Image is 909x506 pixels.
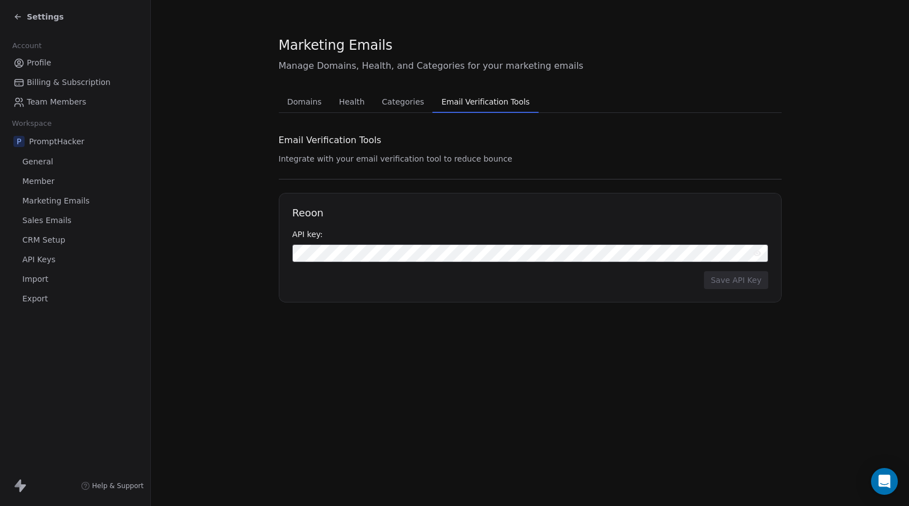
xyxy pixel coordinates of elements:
[9,172,141,191] a: Member
[9,192,141,210] a: Marketing Emails
[9,54,141,72] a: Profile
[9,93,141,111] a: Team Members
[9,250,141,269] a: API Keys
[9,270,141,289] a: Import
[283,94,326,110] span: Domains
[9,153,141,171] a: General
[378,94,429,110] span: Categories
[279,37,393,54] span: Marketing Emails
[92,481,144,490] span: Help & Support
[22,215,72,226] span: Sales Emails
[279,134,382,147] span: Email Verification Tools
[27,96,86,108] span: Team Members
[279,59,782,73] span: Manage Domains, Health, and Categories for your marketing emails
[22,176,55,187] span: Member
[335,94,369,110] span: Health
[292,229,768,240] div: API key:
[9,290,141,308] a: Export
[22,273,48,285] span: Import
[9,211,141,230] a: Sales Emails
[437,94,534,110] span: Email Verification Tools
[81,481,144,490] a: Help & Support
[22,254,55,266] span: API Keys
[22,293,48,305] span: Export
[22,234,65,246] span: CRM Setup
[13,136,25,147] span: P
[7,115,56,132] span: Workspace
[27,57,51,69] span: Profile
[29,136,84,147] span: PromptHacker
[27,11,64,22] span: Settings
[22,195,89,207] span: Marketing Emails
[27,77,111,88] span: Billing & Subscription
[13,11,64,22] a: Settings
[704,271,768,289] button: Save API Key
[9,231,141,249] a: CRM Setup
[7,37,46,54] span: Account
[279,154,512,163] span: Integrate with your email verification tool to reduce bounce
[292,206,768,220] h1: Reoon
[871,468,898,495] div: Open Intercom Messenger
[22,156,53,168] span: General
[9,73,141,92] a: Billing & Subscription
